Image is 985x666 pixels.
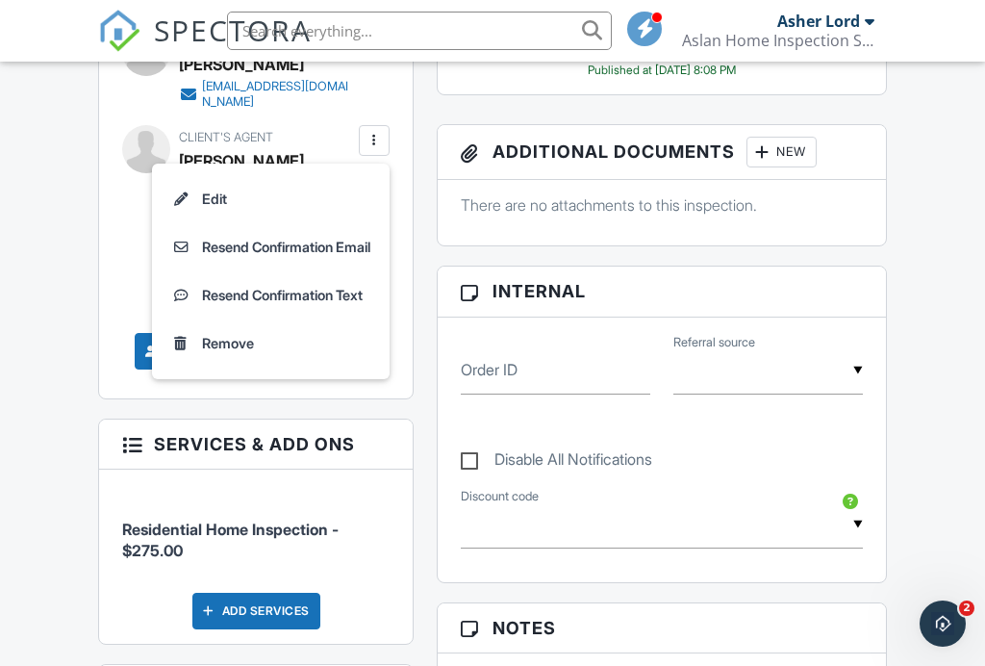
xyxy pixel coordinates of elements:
label: Referral source [673,334,755,351]
a: Remove [164,320,378,368]
span: SPECTORA [154,10,312,50]
li: Service: Residential Home Inspection [122,484,389,577]
span: Residential Home Inspection - $275.00 [122,520,339,560]
div: New [746,137,817,167]
div: Aslan Home Inspection Services [682,31,874,50]
a: Resend Confirmation Email [164,223,378,271]
a: [EMAIL_ADDRESS][DOMAIN_NAME] [179,79,353,110]
a: Client View [141,342,243,361]
h3: Notes [438,603,886,653]
a: [PERSON_NAME] [179,146,304,175]
h3: Additional Documents [438,125,886,180]
input: Search everything... [227,12,612,50]
a: SPECTORA [98,26,312,66]
div: Asher Lord [777,12,860,31]
a: Resend Confirmation Text [164,271,378,320]
p: There are no attachments to this inspection. [461,194,863,216]
label: Disable All Notifications [461,450,652,474]
div: Add Services [192,593,320,629]
label: Discount code [461,488,539,505]
div: [EMAIL_ADDRESS][DOMAIN_NAME] [202,79,353,110]
span: Client's Agent [179,130,273,144]
label: Order ID [461,359,518,380]
span: 2 [959,601,974,616]
h3: Services & Add ons [99,420,412,470]
h3: Internal [438,267,886,317]
iframe: Intercom live chat [920,601,966,647]
a: Edit [164,175,378,223]
img: The Best Home Inspection Software - Spectora [98,10,140,52]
